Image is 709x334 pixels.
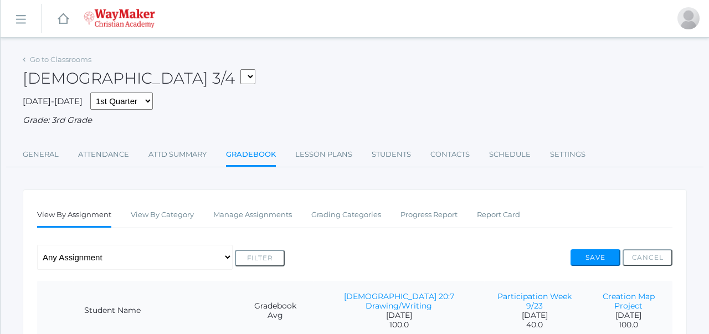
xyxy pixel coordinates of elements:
[497,291,572,311] a: Participation Week 9/23
[226,143,276,167] a: Gradebook
[596,311,661,320] span: [DATE]
[84,9,155,28] img: 4_waymaker-logo-stack-white.png
[603,291,655,311] a: Creation Map Project
[23,96,83,106] span: [DATE]-[DATE]
[596,320,661,330] span: 100.0
[677,7,700,29] div: Joshua Bennett
[23,114,687,127] div: Grade: 3rd Grade
[213,204,292,226] a: Manage Assignments
[477,204,520,226] a: Report Card
[78,143,129,166] a: Attendance
[430,143,470,166] a: Contacts
[131,204,194,226] a: View By Category
[295,143,352,166] a: Lesson Plans
[571,249,620,266] button: Save
[311,204,381,226] a: Grading Categories
[235,250,285,266] button: Filter
[489,143,531,166] a: Schedule
[496,311,574,320] span: [DATE]
[325,311,474,320] span: [DATE]
[325,320,474,330] span: 100.0
[37,204,111,228] a: View By Assignment
[344,291,454,311] a: [DEMOGRAPHIC_DATA] 20:7 Drawing/Writing
[623,249,672,266] button: Cancel
[30,55,91,64] a: Go to Classrooms
[496,320,574,330] span: 40.0
[23,143,59,166] a: General
[23,70,255,87] h2: [DEMOGRAPHIC_DATA] 3/4
[372,143,411,166] a: Students
[400,204,458,226] a: Progress Report
[148,143,207,166] a: Attd Summary
[550,143,585,166] a: Settings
